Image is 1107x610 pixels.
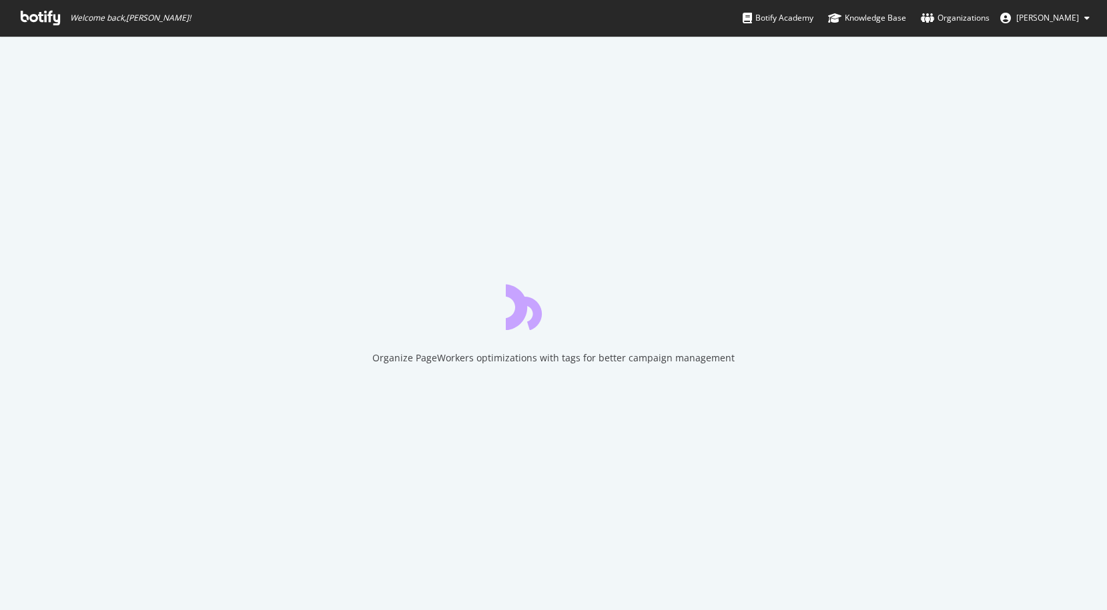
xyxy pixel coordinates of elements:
[921,11,990,25] div: Organizations
[506,282,602,330] div: animation
[70,13,191,23] span: Welcome back, [PERSON_NAME] !
[743,11,813,25] div: Botify Academy
[1016,12,1079,23] span: Juan Batres
[990,7,1100,29] button: [PERSON_NAME]
[828,11,906,25] div: Knowledge Base
[372,351,735,365] div: Organize PageWorkers optimizations with tags for better campaign management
